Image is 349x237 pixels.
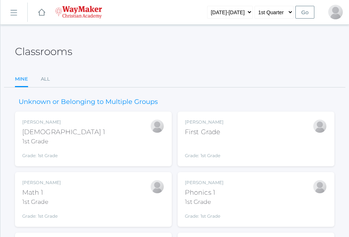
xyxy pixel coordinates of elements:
div: Grade: 1st Grade [185,140,224,159]
h2: Classrooms [15,46,72,57]
div: [DEMOGRAPHIC_DATA] 1 [22,127,105,137]
div: Phonics 1 [185,188,224,198]
div: Grade: 1st Grade [185,209,224,219]
div: [PERSON_NAME] [185,119,224,125]
div: [PERSON_NAME] [22,119,105,125]
div: [PERSON_NAME] [22,179,61,186]
div: Math 1 [22,188,61,198]
a: All [41,72,50,86]
img: 4_waymaker-logo-stack-white.png [55,6,102,19]
div: Bonnie Posey [150,119,164,133]
div: Bonnie Posey [150,179,164,194]
a: Mine [15,72,28,88]
div: First Grade [185,127,224,137]
div: [PERSON_NAME] [185,179,224,186]
div: Bonnie Posey [328,5,343,19]
div: Grade: 1st Grade [22,209,61,219]
div: 1st Grade [22,198,61,206]
div: Bonnie Posey [313,119,327,133]
div: 1st Grade [185,198,224,206]
div: Bonnie Posey [313,179,327,194]
input: Go [295,6,314,19]
div: Grade: 1st Grade [22,149,105,159]
div: 1st Grade [22,137,105,146]
h3: Unknown or Belonging to Multiple Groups [15,98,162,106]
